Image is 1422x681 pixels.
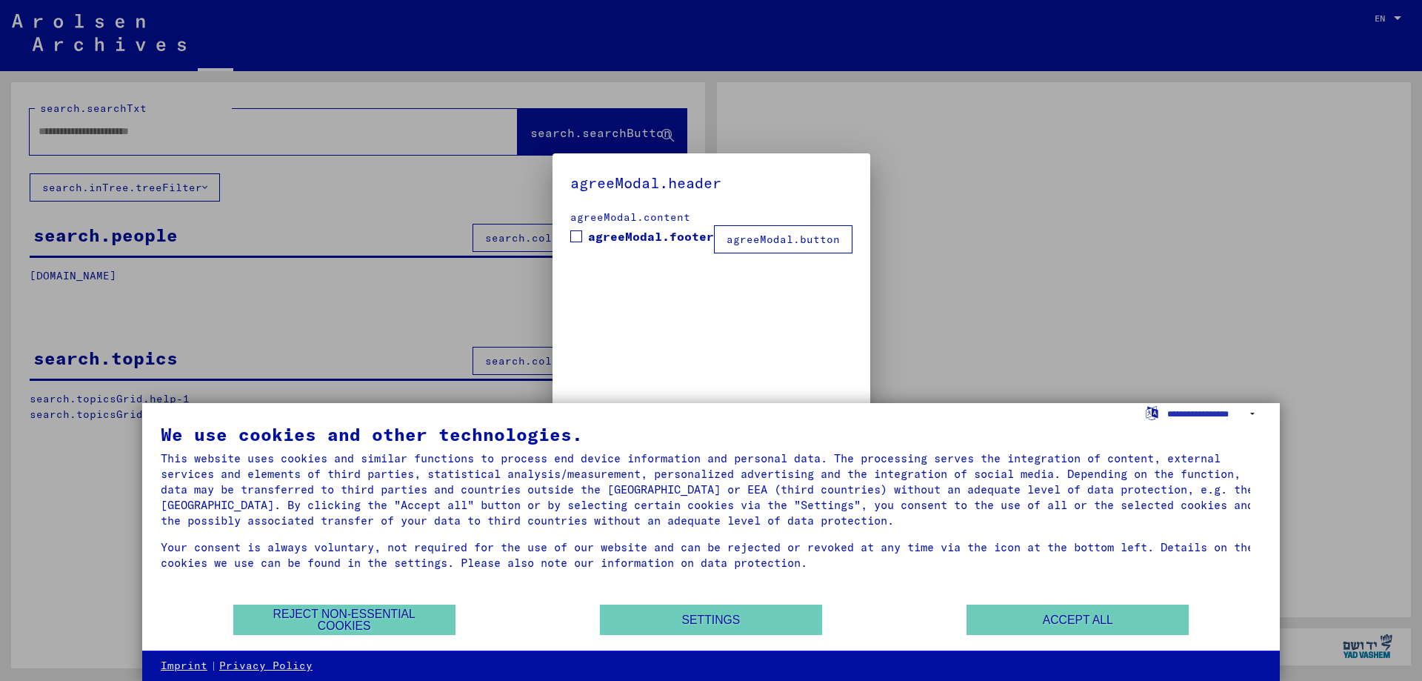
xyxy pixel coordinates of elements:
button: agreeModal.button [714,225,852,253]
span: agreeModal.footer [588,227,714,245]
button: Reject non-essential cookies [233,605,455,635]
a: Privacy Policy [219,659,313,674]
h5: agreeModal.header [570,171,852,195]
button: Accept all [967,605,1189,635]
a: Imprint [161,659,207,674]
div: This website uses cookies and similar functions to process end device information and personal da... [161,451,1261,528]
div: We use cookies and other technologies. [161,425,1261,443]
button: Settings [600,605,822,635]
div: Your consent is always voluntary, not required for the use of our website and can be rejected or ... [161,539,1261,571]
div: agreeModal.content [570,210,852,225]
